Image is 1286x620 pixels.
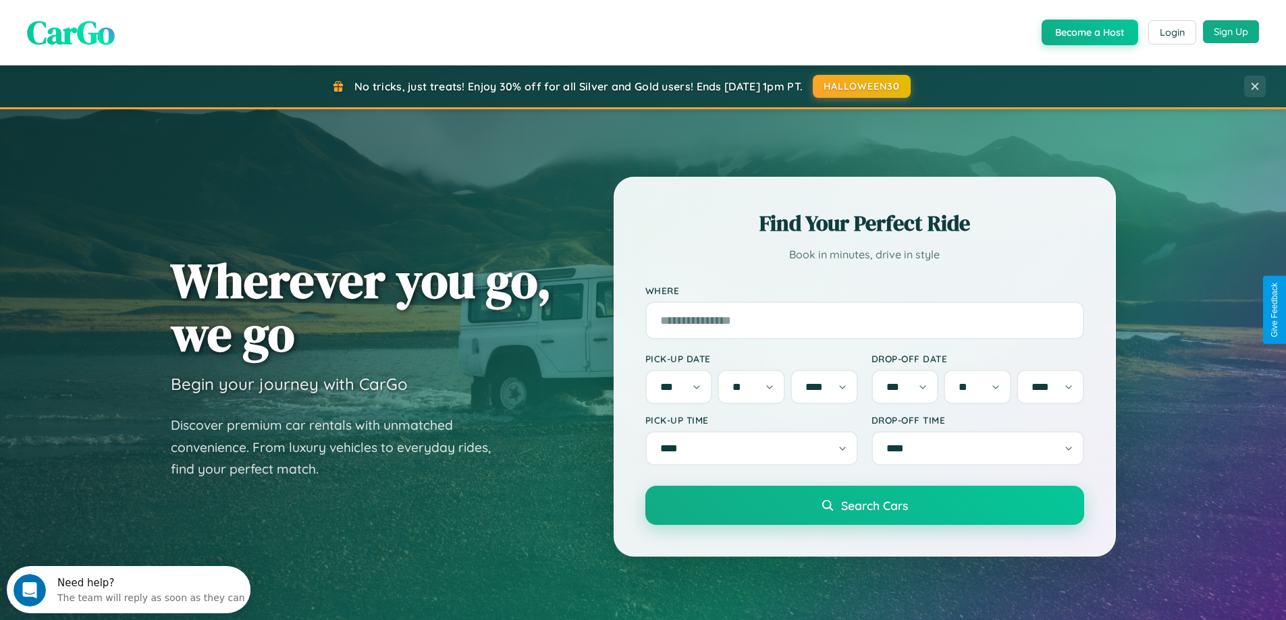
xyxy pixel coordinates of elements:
[27,10,115,55] span: CarGo
[171,254,552,360] h1: Wherever you go, we go
[645,353,858,364] label: Pick-up Date
[645,245,1084,264] p: Book in minutes, drive in style
[645,208,1084,238] h2: Find Your Perfect Ride
[645,486,1084,525] button: Search Cars
[1148,20,1196,45] button: Login
[1270,283,1279,337] div: Give Feedback
[645,414,858,426] label: Pick-up Time
[841,498,908,513] span: Search Cars
[872,414,1084,426] label: Drop-off Time
[872,353,1084,364] label: Drop-off Date
[5,5,251,43] div: Open Intercom Messenger
[51,11,238,22] div: Need help?
[51,22,238,36] div: The team will reply as soon as they can
[1042,20,1138,45] button: Become a Host
[645,285,1084,296] label: Where
[1203,20,1259,43] button: Sign Up
[171,414,508,480] p: Discover premium car rentals with unmatched convenience. From luxury vehicles to everyday rides, ...
[7,566,250,613] iframe: Intercom live chat discovery launcher
[14,574,46,607] iframe: Intercom live chat
[171,374,408,394] h3: Begin your journey with CarGo
[813,75,911,98] button: HALLOWEEN30
[354,80,803,93] span: No tricks, just treats! Enjoy 30% off for all Silver and Gold users! Ends [DATE] 1pm PT.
